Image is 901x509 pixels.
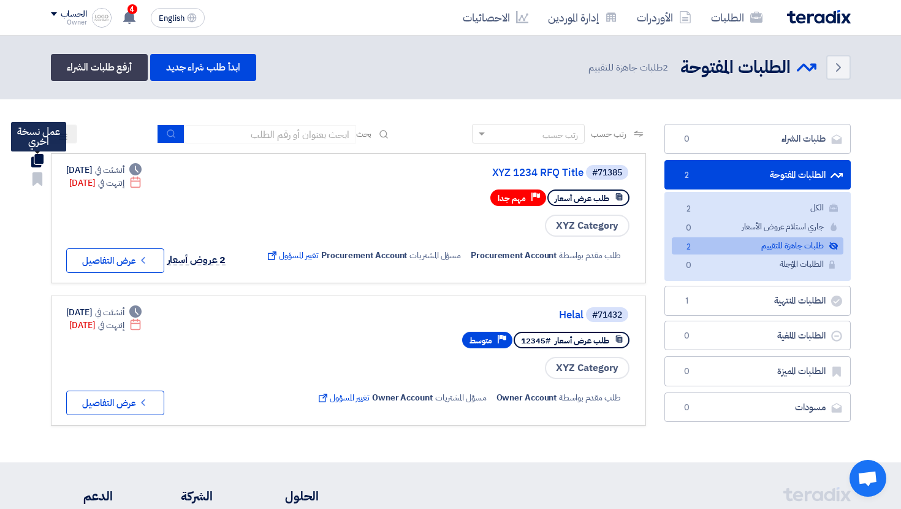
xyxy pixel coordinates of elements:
span: إنتهت في [98,177,124,189]
span: متوسط [470,335,492,346]
span: 2 [682,241,696,254]
li: الشركة [149,487,213,505]
div: [DATE] [69,319,142,332]
div: [DATE] [66,306,142,319]
span: مهم جدا [498,193,526,204]
li: الحلول [249,487,319,505]
span: تغيير المسؤول [265,249,319,262]
span: 0 [680,365,694,378]
span: 1 [680,295,694,307]
span: 0 [680,402,694,414]
span: Owner Account [496,391,557,404]
div: الحساب [61,9,87,20]
a: الطلبات الملغية0 [664,321,851,351]
input: ابحث بعنوان أو رقم الطلب [184,125,356,144]
a: XYZ 1234 RFQ Title [338,167,584,178]
span: بحث [356,128,372,140]
span: مسؤل المشتريات [435,391,487,404]
span: #12345 [521,335,550,346]
a: جاري استلام عروض الأسعار [672,218,843,236]
span: طلبات جاهزة للتقييم [588,61,670,75]
div: Open chat [850,460,886,497]
a: طلبات الشراء0 [664,124,851,154]
span: عمل نسخة اخري [17,124,60,149]
a: الأوردرات [627,3,701,32]
a: مسودات0 [664,392,851,423]
div: [DATE] [69,177,142,189]
span: طلب عرض أسعار [555,335,609,346]
img: Teradix logo [787,10,851,24]
a: الطلبات المؤجلة [672,256,843,274]
a: Helal [338,310,584,321]
a: إدارة الموردين [538,3,627,32]
a: الاحصائيات [453,3,538,32]
li: الدعم [51,487,113,505]
span: 2 عروض أسعار [167,253,226,267]
span: طلب مقدم بواسطة [559,249,621,262]
a: ابدأ طلب شراء جديد [150,54,256,81]
span: 4 [127,4,137,14]
button: عرض التفاصيل [66,391,164,415]
span: أنشئت في [95,164,124,177]
img: logoPlaceholder_1757598233272.jpg [92,8,112,28]
span: 0 [680,133,694,145]
div: رتب حسب [542,129,578,142]
span: رتب حسب [591,128,626,140]
span: أنشئت في [95,306,124,319]
a: الطلبات [701,3,772,32]
span: تغيير المسؤول [316,391,370,404]
div: #71385 [592,169,622,177]
span: مسؤل المشتريات [409,249,461,262]
span: Procurement Account [471,249,557,262]
span: English [159,14,184,23]
div: Owner [51,19,87,26]
a: طلبات جاهزة للتقييم [672,237,843,255]
a: أرفع طلبات الشراء [51,54,148,81]
span: إنتهت في [98,319,124,332]
button: عرض التفاصيل [66,248,164,273]
a: الطلبات المفتوحة2 [664,160,851,190]
span: Procurement Account [321,249,407,262]
span: طلب مقدم بواسطة [559,391,621,404]
div: #71432 [592,311,622,320]
span: 2 [663,61,668,74]
a: الطلبات المنتهية1 [664,286,851,316]
span: XYZ Category [545,215,629,237]
span: طلب عرض أسعار [555,193,609,204]
span: Owner Account [372,391,433,404]
span: XYZ Category [545,357,629,379]
span: 2 [682,203,696,216]
h2: الطلبات المفتوحة [680,56,791,80]
span: 0 [682,222,696,235]
span: 0 [682,259,696,272]
span: 2 [680,169,694,182]
span: 0 [680,330,694,342]
a: الطلبات المميزة0 [664,356,851,386]
button: English [151,8,205,28]
a: الكل [672,199,843,217]
div: [DATE] [66,164,142,177]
